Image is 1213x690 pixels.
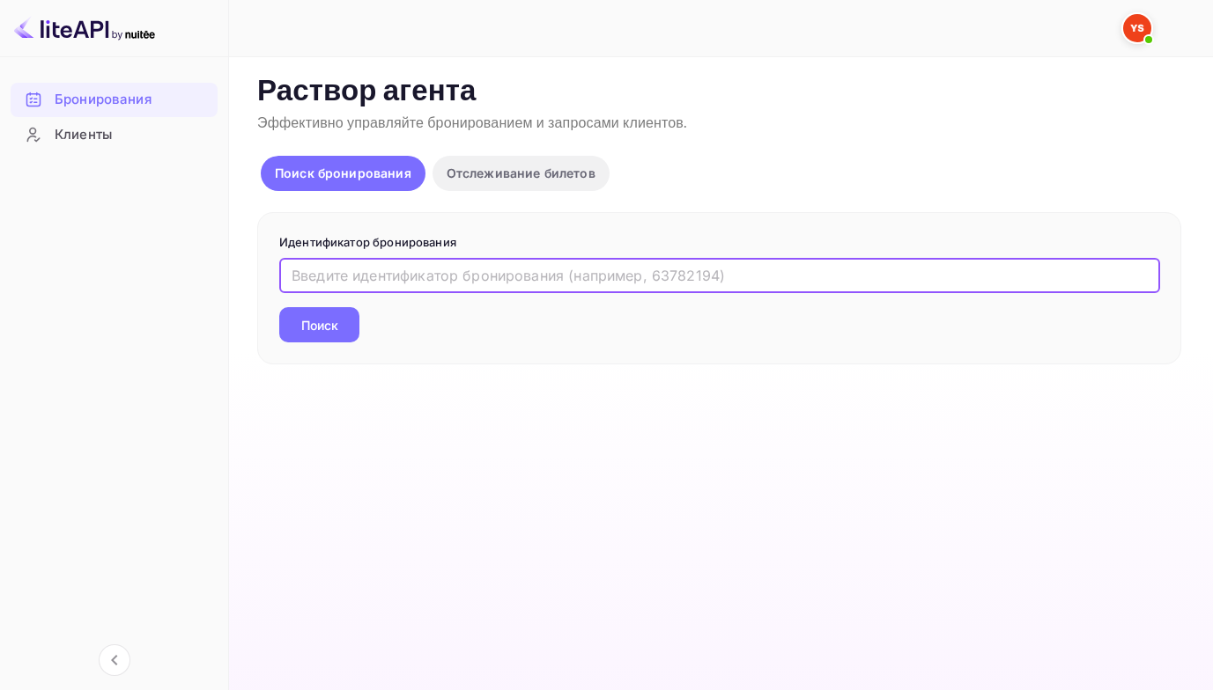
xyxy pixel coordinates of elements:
[99,644,130,676] button: Свернуть навигацию
[11,83,218,115] a: Бронирования
[14,14,155,42] img: Логотип LiteAPI
[257,114,687,133] ya-tr-span: Эффективно управляйте бронированием и запросами клиентов.
[11,118,218,152] div: Клиенты
[447,165,595,180] ya-tr-span: Отслеживание билетов
[55,125,112,145] ya-tr-span: Клиенты
[11,83,218,117] div: Бронирования
[11,118,218,150] a: Клиенты
[279,258,1160,293] input: Введите идентификатор бронирования (например, 63782194)
[279,235,456,249] ya-tr-span: Идентификатор бронирования
[55,90,152,110] ya-tr-span: Бронирования
[301,316,338,334] ya-tr-span: Поиск
[279,307,359,342] button: Поиск
[275,165,411,180] ya-tr-span: Поиск бронирования
[257,73,477,111] ya-tr-span: Раствор агента
[1123,14,1151,42] img: Служба Поддержки Яндекса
